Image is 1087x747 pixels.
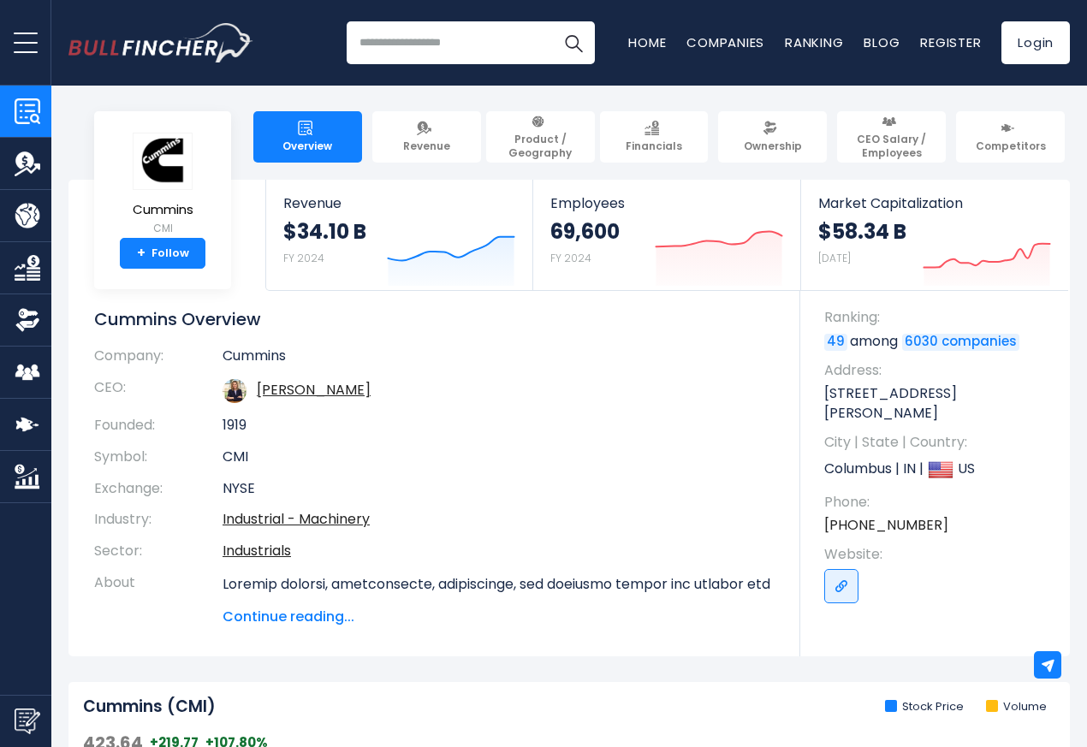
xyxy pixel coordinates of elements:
[68,23,253,62] img: Bullfincher logo
[223,473,775,505] td: NYSE
[801,180,1068,290] a: Market Capitalization $58.34 B [DATE]
[253,111,362,163] a: Overview
[718,111,827,163] a: Ownership
[824,384,1053,423] p: [STREET_ADDRESS][PERSON_NAME]
[837,111,946,163] a: CEO Salary / Employees
[628,33,666,51] a: Home
[94,442,223,473] th: Symbol:
[133,203,193,217] span: Cummins
[94,567,223,627] th: About
[550,218,620,245] strong: 69,600
[94,308,775,330] h1: Cummins Overview
[15,307,40,333] img: Ownership
[223,410,775,442] td: 1919
[94,473,223,505] th: Exchange:
[94,372,223,410] th: CEO:
[223,379,247,403] img: jennifer-rumsey.jpg
[885,700,964,714] li: Stock Price
[283,218,366,245] strong: $34.10 B
[266,180,532,290] a: Revenue $34.10 B FY 2024
[223,509,370,529] a: Industrial - Machinery
[600,111,709,163] a: Financials
[283,251,324,265] small: FY 2024
[818,218,906,245] strong: $58.34 B
[120,238,205,269] a: +Follow
[132,132,194,239] a: Cummins CMI
[137,246,146,261] strong: +
[785,33,843,51] a: Ranking
[550,251,591,265] small: FY 2024
[533,180,799,290] a: Employees 69,600 FY 2024
[282,139,332,153] span: Overview
[824,545,1053,564] span: Website:
[845,133,938,159] span: CEO Salary / Employees
[257,380,371,400] a: ceo
[223,347,775,372] td: Cummins
[494,133,587,159] span: Product / Geography
[94,410,223,442] th: Founded:
[83,697,216,718] h2: Cummins (CMI)
[976,139,1046,153] span: Competitors
[94,536,223,567] th: Sector:
[824,361,1053,380] span: Address:
[486,111,595,163] a: Product / Geography
[68,23,252,62] a: Go to homepage
[686,33,764,51] a: Companies
[403,139,450,153] span: Revenue
[824,332,1053,351] p: among
[824,433,1053,452] span: City | State | Country:
[864,33,900,51] a: Blog
[824,334,847,351] a: 49
[550,195,782,211] span: Employees
[986,700,1047,714] li: Volume
[552,21,595,64] button: Search
[824,569,858,603] a: Go to link
[824,308,1053,327] span: Ranking:
[94,347,223,372] th: Company:
[920,33,981,51] a: Register
[902,334,1019,351] a: 6030 companies
[824,457,1053,483] p: Columbus | IN | US
[283,195,515,211] span: Revenue
[818,195,1051,211] span: Market Capitalization
[223,607,775,627] span: Continue reading...
[744,139,802,153] span: Ownership
[223,442,775,473] td: CMI
[824,516,948,535] a: [PHONE_NUMBER]
[1001,21,1070,64] a: Login
[956,111,1065,163] a: Competitors
[626,139,682,153] span: Financials
[94,504,223,536] th: Industry:
[372,111,481,163] a: Revenue
[223,541,291,560] a: Industrials
[818,251,851,265] small: [DATE]
[133,221,193,236] small: CMI
[824,493,1053,512] span: Phone:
